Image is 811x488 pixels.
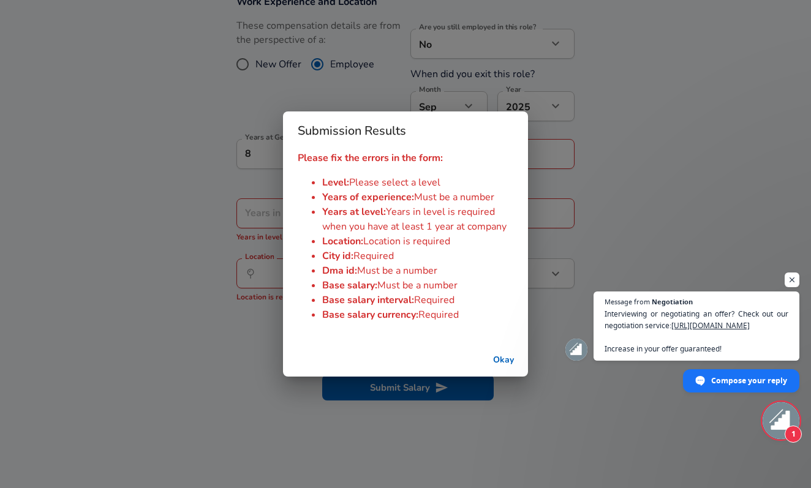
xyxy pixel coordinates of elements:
[322,279,377,292] span: Base salary :
[711,370,787,391] span: Compose your reply
[414,293,455,307] span: Required
[414,190,494,204] span: Must be a number
[298,151,443,165] strong: Please fix the errors in the form:
[605,298,650,305] span: Message from
[418,308,459,321] span: Required
[322,293,414,307] span: Base salary interval :
[605,308,788,355] span: Interviewing or negotiating an offer? Check out our negotiation service: Increase in your offer g...
[322,235,363,248] span: Location :
[322,205,386,219] span: Years at level :
[322,308,418,321] span: Base salary currency :
[322,264,357,277] span: Dma id :
[322,249,353,263] span: City id :
[357,264,437,277] span: Must be a number
[353,249,394,263] span: Required
[652,298,693,305] span: Negotiation
[349,176,440,189] span: Please select a level
[322,205,507,233] span: Years in level is required when you have at least 1 year at company
[283,111,528,151] h2: Submission Results
[785,426,802,443] span: 1
[484,349,523,372] button: successful-submission-button
[322,176,349,189] span: Level :
[763,402,799,439] div: Open chat
[377,279,458,292] span: Must be a number
[363,235,450,248] span: Location is required
[322,190,414,204] span: Years of experience :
